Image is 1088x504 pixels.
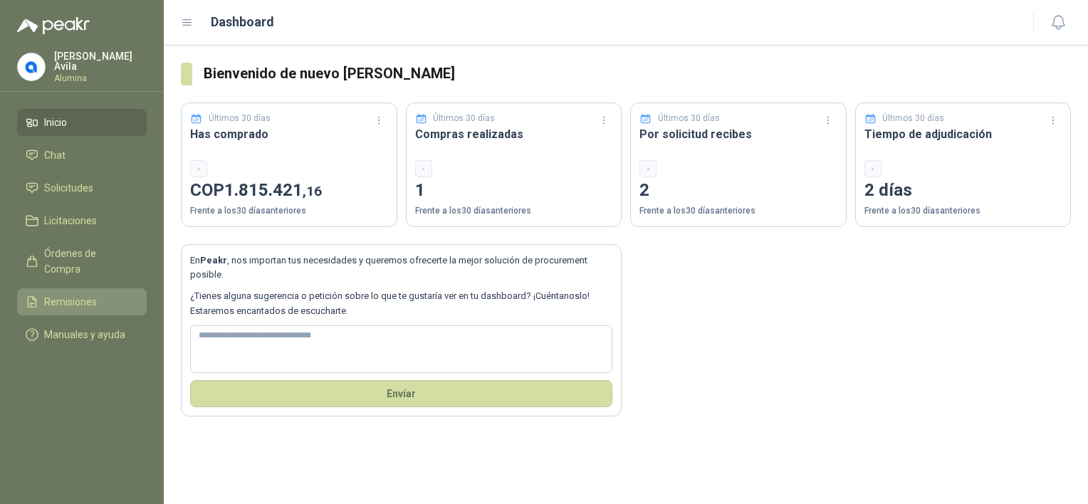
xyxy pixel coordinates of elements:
[864,160,882,177] div: -
[639,204,837,218] p: Frente a los 30 días anteriores
[415,177,613,204] p: 1
[190,177,388,204] p: COP
[17,109,147,136] a: Inicio
[44,294,97,310] span: Remisiones
[864,204,1062,218] p: Frente a los 30 días anteriores
[658,112,720,125] p: Últimos 30 días
[44,180,93,196] span: Solicitudes
[864,125,1062,143] h3: Tiempo de adjudicación
[204,63,1071,85] h3: Bienvenido de nuevo [PERSON_NAME]
[415,160,432,177] div: -
[190,289,612,318] p: ¿Tienes alguna sugerencia o petición sobre lo que te gustaría ver en tu dashboard? ¡Cuéntanoslo! ...
[190,125,388,143] h3: Has comprado
[211,12,274,32] h1: Dashboard
[433,112,495,125] p: Últimos 30 días
[17,207,147,234] a: Licitaciones
[200,255,227,266] b: Peakr
[17,288,147,315] a: Remisiones
[190,253,612,283] p: En , nos importan tus necesidades y queremos ofrecerte la mejor solución de procurement posible.
[44,147,66,163] span: Chat
[54,74,147,83] p: Alumina
[17,142,147,169] a: Chat
[44,327,125,342] span: Manuales y ayuda
[415,204,613,218] p: Frente a los 30 días anteriores
[18,53,45,80] img: Company Logo
[415,125,613,143] h3: Compras realizadas
[864,177,1062,204] p: 2 días
[882,112,944,125] p: Últimos 30 días
[17,174,147,201] a: Solicitudes
[224,180,322,200] span: 1.815.421
[44,213,97,229] span: Licitaciones
[17,240,147,283] a: Órdenes de Compra
[190,160,207,177] div: -
[209,112,271,125] p: Últimos 30 días
[639,177,837,204] p: 2
[190,380,612,407] button: Envíar
[17,321,147,348] a: Manuales y ayuda
[303,183,322,199] span: ,16
[639,125,837,143] h3: Por solicitud recibes
[639,160,657,177] div: -
[44,246,133,277] span: Órdenes de Compra
[54,51,147,71] p: [PERSON_NAME] Avila
[190,204,388,218] p: Frente a los 30 días anteriores
[44,115,67,130] span: Inicio
[17,17,90,34] img: Logo peakr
